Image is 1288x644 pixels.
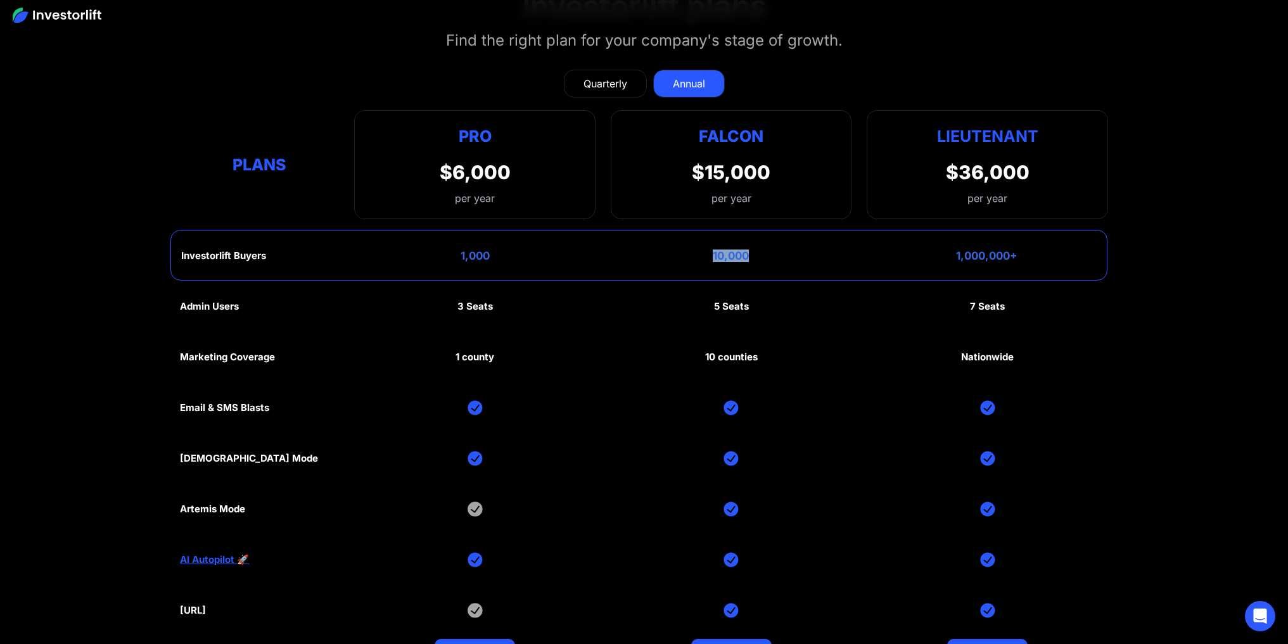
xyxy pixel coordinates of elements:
[440,123,511,148] div: Pro
[180,503,245,515] div: Artemis Mode
[180,153,339,177] div: Plans
[180,351,275,363] div: Marketing Coverage
[1245,601,1275,631] div: Open Intercom Messenger
[699,123,763,148] div: Falcon
[583,76,627,91] div: Quarterly
[440,161,511,184] div: $6,000
[440,191,511,206] div: per year
[180,301,239,312] div: Admin Users
[461,249,490,262] div: 1,000
[180,554,249,565] a: AI Autopilot 🚀
[705,351,758,363] div: 10 counties
[970,301,1005,312] div: 7 Seats
[181,250,266,262] div: Investorlift Buyers
[967,191,1007,206] div: per year
[457,301,493,312] div: 3 Seats
[180,605,206,616] div: [URL]
[713,249,749,262] div: 10,000
[946,161,1030,184] div: $36,000
[456,351,494,363] div: 1 county
[180,453,318,464] div: [DEMOGRAPHIC_DATA] Mode
[673,76,705,91] div: Annual
[956,249,1017,262] div: 1,000,000+
[937,127,1038,146] strong: Lieutenant
[711,191,751,206] div: per year
[961,351,1014,363] div: Nationwide
[180,402,269,414] div: Email & SMS Blasts
[446,29,843,52] div: Find the right plan for your company's stage of growth.
[692,161,770,184] div: $15,000
[714,301,749,312] div: 5 Seats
